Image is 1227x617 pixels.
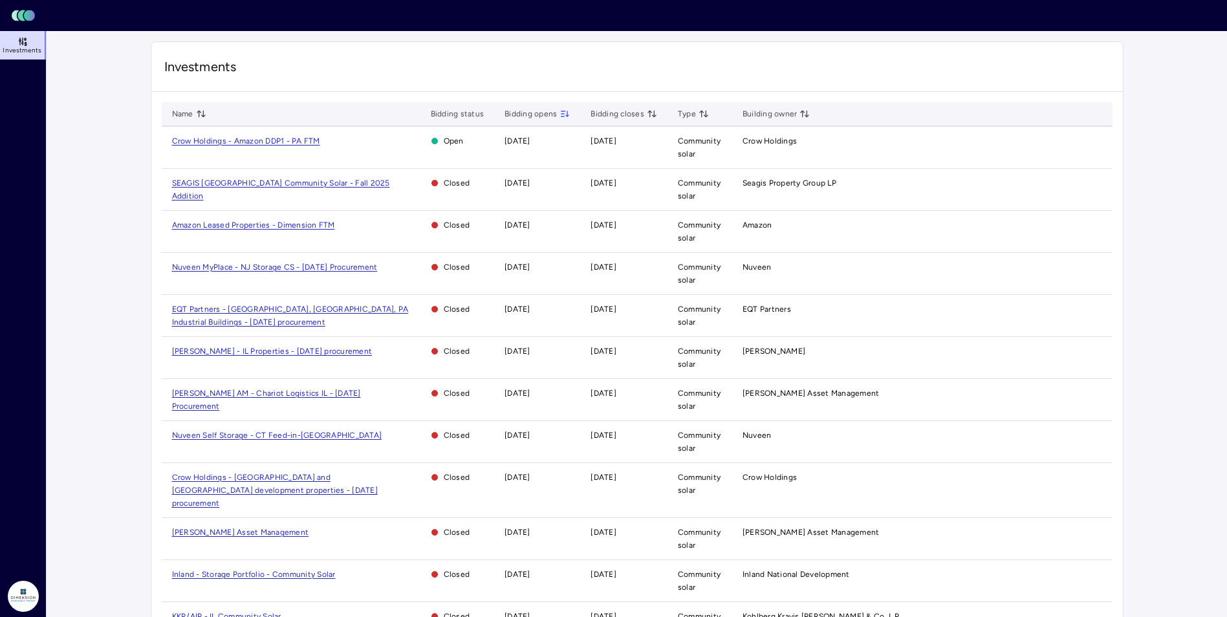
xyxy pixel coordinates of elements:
time: [DATE] [591,136,616,146]
span: Closed [431,177,484,189]
td: Crow Holdings [732,127,1113,169]
td: Community solar [668,295,732,337]
span: Investments [164,58,1110,76]
td: [PERSON_NAME] [732,337,1113,379]
time: [DATE] [505,263,530,272]
td: Community solar [668,253,732,295]
span: Name [172,107,206,120]
a: EQT Partners - [GEOGRAPHIC_DATA], [GEOGRAPHIC_DATA], PA Industrial Buildings - [DATE] procurement [172,305,409,327]
a: SEAGIS [GEOGRAPHIC_DATA] Community Solar - Fall 2025 Addition [172,179,390,200]
time: [DATE] [591,179,616,188]
span: Closed [431,219,484,232]
span: Building owner [743,107,810,120]
time: [DATE] [505,528,530,537]
a: Inland - Storage Portfolio - Community Solar [172,570,336,579]
span: Closed [431,345,484,358]
td: Community solar [668,560,732,602]
time: [DATE] [505,570,530,579]
img: Dimension Energy [8,581,39,612]
time: [DATE] [505,179,530,188]
time: [DATE] [591,473,616,482]
button: toggle sorting [799,109,810,119]
span: Closed [431,471,484,484]
span: Bidding opens [505,107,570,120]
td: Community solar [668,518,732,560]
time: [DATE] [505,389,530,398]
td: Inland National Development [732,560,1113,602]
span: Investments [3,47,41,54]
time: [DATE] [591,528,616,537]
span: Type [678,107,709,120]
span: Closed [431,261,484,274]
time: [DATE] [591,221,616,230]
time: [DATE] [591,263,616,272]
time: [DATE] [591,389,616,398]
span: Bidding status [431,107,484,120]
time: [DATE] [505,305,530,314]
span: Bidding closes [591,107,657,120]
time: [DATE] [505,136,530,146]
a: Amazon Leased Properties - Dimension FTM [172,221,335,230]
time: [DATE] [591,347,616,356]
time: [DATE] [505,347,530,356]
td: Community solar [668,463,732,518]
time: [DATE] [591,570,616,579]
time: [DATE] [505,431,530,440]
td: Nuveen [732,253,1113,295]
td: EQT Partners [732,295,1113,337]
span: Closed [431,568,484,581]
span: Closed [431,429,484,442]
a: [PERSON_NAME] Asset Management [172,528,309,537]
td: Seagis Property Group LP [732,169,1113,211]
span: Closed [431,526,484,539]
button: toggle sorting [196,109,206,119]
td: Nuveen [732,421,1113,463]
a: [PERSON_NAME] AM - Chariot Logistics IL - [DATE] Procurement [172,389,361,411]
time: [DATE] [505,473,530,482]
td: Amazon [732,211,1113,253]
a: Nuveen Self Storage - CT Feed-in-[GEOGRAPHIC_DATA] [172,431,382,440]
a: Crow Holdings - [GEOGRAPHIC_DATA] and [GEOGRAPHIC_DATA] development properties - [DATE] procurement [172,473,378,508]
button: toggle sorting [647,109,657,119]
time: [DATE] [591,305,616,314]
a: Crow Holdings - Amazon DDP1 - PA FTM [172,136,320,146]
td: Community solar [668,127,732,169]
time: [DATE] [505,221,530,230]
time: [DATE] [591,431,616,440]
span: Open [431,135,484,147]
a: [PERSON_NAME] - IL Properties - [DATE] procurement [172,347,373,356]
td: [PERSON_NAME] Asset Management [732,379,1113,421]
td: Community solar [668,169,732,211]
button: toggle sorting [699,109,709,119]
span: Closed [431,387,484,400]
span: Closed [431,303,484,316]
button: toggle sorting [559,109,570,119]
td: Community solar [668,421,732,463]
a: Nuveen MyPlace - NJ Storage CS - [DATE] Procurement [172,263,378,272]
td: [PERSON_NAME] Asset Management [732,518,1113,560]
td: Community solar [668,337,732,379]
td: Crow Holdings [732,463,1113,518]
td: Community solar [668,211,732,253]
td: Community solar [668,379,732,421]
